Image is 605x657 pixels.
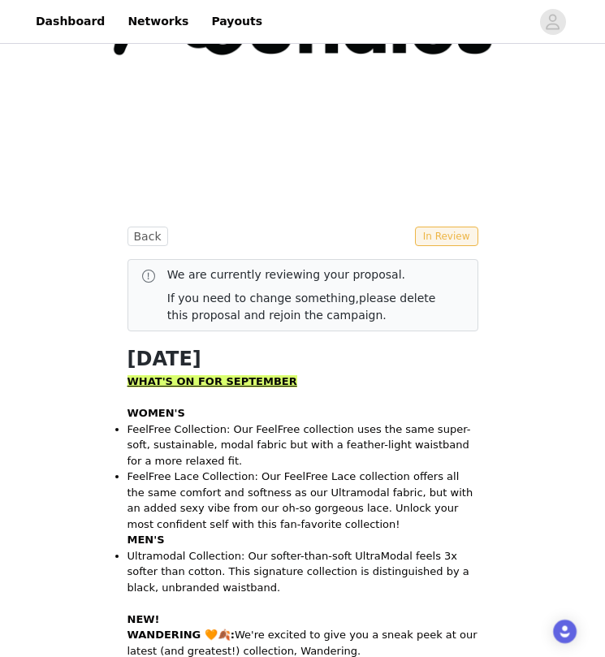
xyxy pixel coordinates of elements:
[415,227,478,246] span: In Review
[127,227,168,246] button: Back
[545,9,560,35] div: avatar
[167,266,452,283] p: We are currently reviewing your proposal.
[201,3,272,40] a: Payouts
[127,469,478,532] li: FeelFree Lace Collection: Our FeelFree Lace collection offers all the same comfort and softness a...
[127,613,160,625] strong: NEW!
[127,407,185,419] strong: WOMEN'S
[167,290,452,324] p: If you need to change something,
[26,3,115,40] a: Dashboard
[127,534,165,546] strong: MEN'S
[127,421,478,469] li: FeelFree Collection: Our FeelFree collection uses the same super-soft, sustainable, modal fabric ...
[553,620,577,643] div: Open Intercom Messenger
[127,375,139,387] strong: W
[127,629,236,641] strong: WANDERING 🧡🍂:
[127,344,478,374] h1: [DATE]
[118,3,198,40] a: Networks
[139,375,297,387] strong: HAT'S ON FOR SEPTEMBER
[127,548,478,596] li: Ultramodal Collection: Our softer-than-soft UltraModal feels 3x softer than cotton. This signatur...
